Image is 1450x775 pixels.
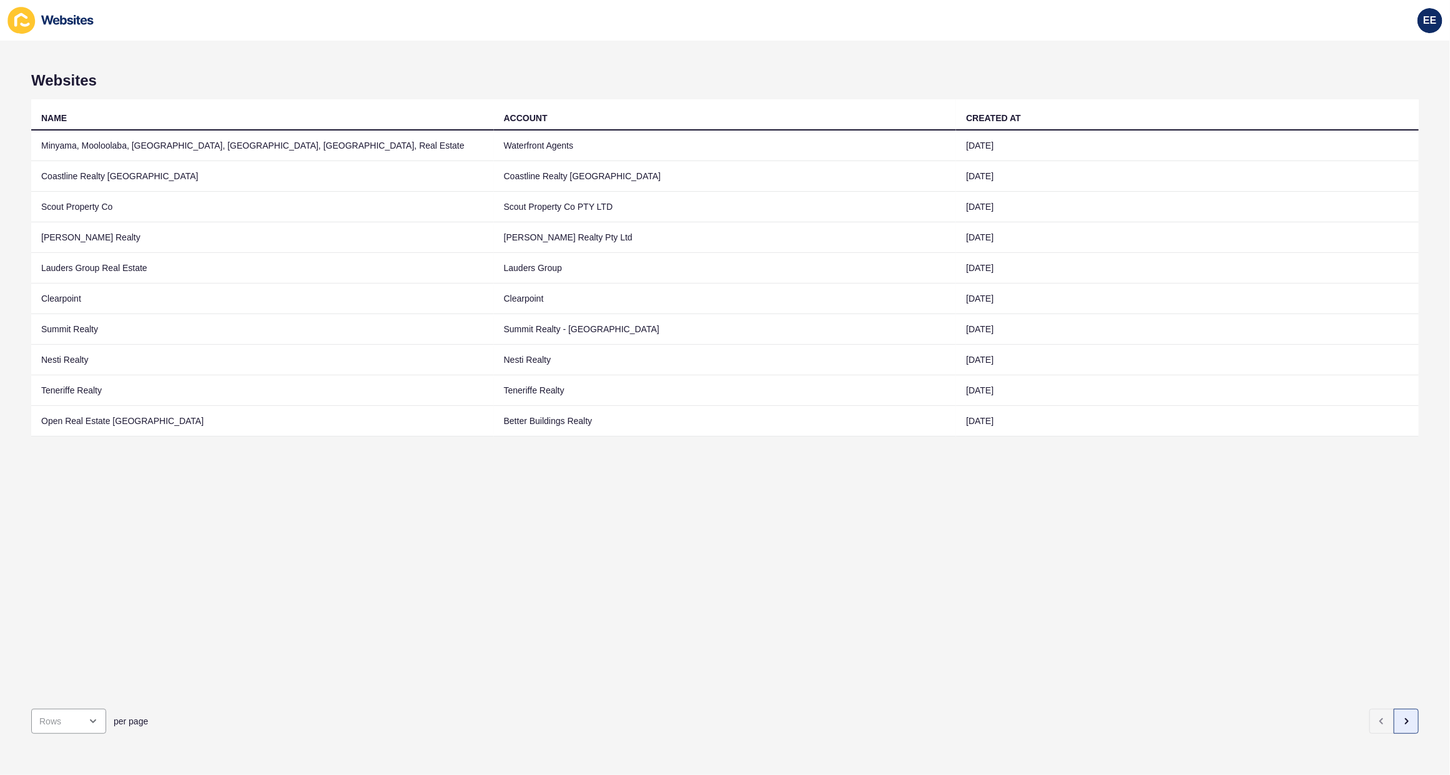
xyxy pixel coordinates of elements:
[31,314,494,345] td: Summit Realty
[1423,14,1436,27] span: EE
[31,284,494,314] td: Clearpoint
[966,112,1021,124] div: CREATED AT
[494,314,957,345] td: Summit Realty - [GEOGRAPHIC_DATA]
[31,131,494,161] td: Minyama, Mooloolaba, [GEOGRAPHIC_DATA], [GEOGRAPHIC_DATA], [GEOGRAPHIC_DATA], Real Estate
[956,131,1419,161] td: [DATE]
[494,253,957,284] td: Lauders Group
[31,709,106,734] div: open menu
[494,192,957,222] td: Scout Property Co PTY LTD
[494,345,957,375] td: Nesti Realty
[956,375,1419,406] td: [DATE]
[956,406,1419,437] td: [DATE]
[31,406,494,437] td: Open Real Estate [GEOGRAPHIC_DATA]
[956,222,1419,253] td: [DATE]
[956,284,1419,314] td: [DATE]
[31,161,494,192] td: Coastline Realty [GEOGRAPHIC_DATA]
[31,72,1419,89] h1: Websites
[31,253,494,284] td: Lauders Group Real Estate
[494,375,957,406] td: Teneriffe Realty
[956,345,1419,375] td: [DATE]
[504,112,548,124] div: ACCOUNT
[956,253,1419,284] td: [DATE]
[494,406,957,437] td: Better Buildings Realty
[494,161,957,192] td: Coastline Realty [GEOGRAPHIC_DATA]
[956,314,1419,345] td: [DATE]
[114,715,148,728] span: per page
[956,161,1419,192] td: [DATE]
[31,345,494,375] td: Nesti Realty
[31,222,494,253] td: [PERSON_NAME] Realty
[31,192,494,222] td: Scout Property Co
[494,222,957,253] td: [PERSON_NAME] Realty Pty Ltd
[494,284,957,314] td: Clearpoint
[494,131,957,161] td: Waterfront Agents
[956,192,1419,222] td: [DATE]
[41,112,67,124] div: NAME
[31,375,494,406] td: Teneriffe Realty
